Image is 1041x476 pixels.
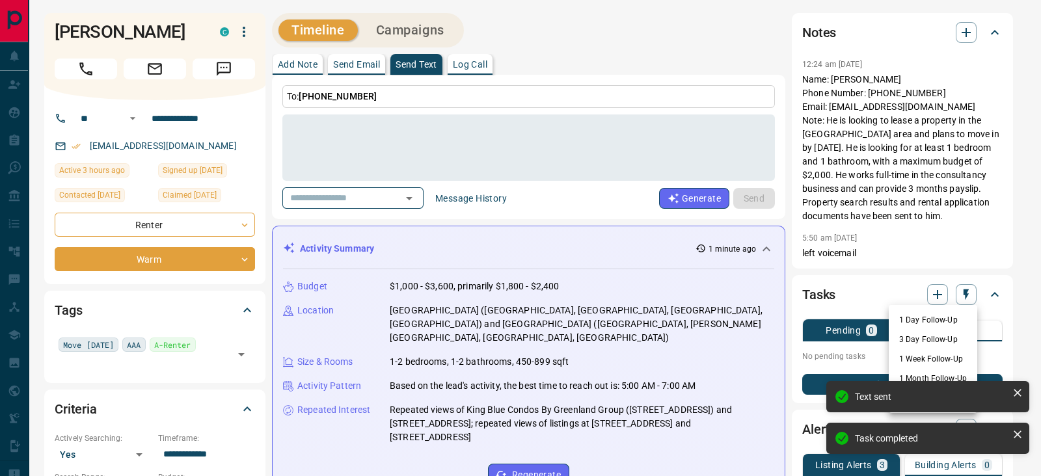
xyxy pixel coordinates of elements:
li: 1 Day Follow-Up [889,310,977,330]
div: Text sent [855,391,1007,402]
li: 1 Week Follow-Up [889,349,977,369]
li: 1 Month Follow-Up [889,369,977,388]
div: Task completed [855,433,1007,443]
li: 3 Day Follow-Up [889,330,977,349]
